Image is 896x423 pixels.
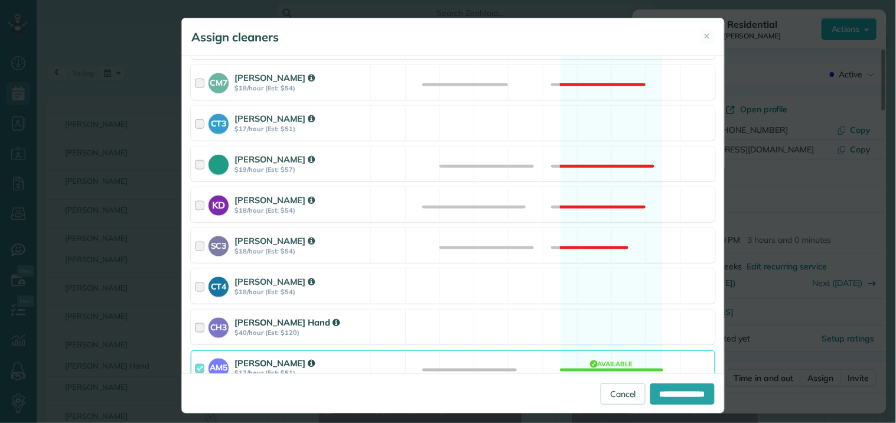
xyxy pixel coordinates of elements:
strong: $18/hour (Est: $54) [234,247,367,255]
strong: $17/hour (Est: $51) [234,369,367,378]
strong: AM5 [208,359,229,375]
strong: [PERSON_NAME] [234,235,315,246]
strong: KD [208,196,229,212]
strong: [PERSON_NAME] [234,113,315,124]
span: ✕ [704,31,711,42]
strong: CT3 [208,114,229,130]
strong: CT4 [208,277,229,293]
strong: [PERSON_NAME] [234,194,315,206]
strong: [PERSON_NAME] [234,72,315,83]
strong: [PERSON_NAME] [234,357,315,369]
strong: $18/hour (Est: $54) [234,288,367,296]
strong: CH3 [208,318,229,334]
strong: $17/hour (Est: $51) [234,125,367,133]
h5: Assign cleaners [191,29,279,45]
strong: $19/hour (Est: $57) [234,165,367,174]
strong: $18/hour (Est: $54) [234,84,367,92]
strong: [PERSON_NAME] Hand [234,317,340,328]
strong: $40/hour (Est: $120) [234,328,367,337]
strong: $18/hour (Est: $54) [234,206,367,214]
strong: SC3 [208,236,229,252]
strong: [PERSON_NAME] [234,154,315,165]
a: Cancel [601,383,646,405]
strong: [PERSON_NAME] [234,276,315,287]
strong: CM7 [208,73,229,89]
